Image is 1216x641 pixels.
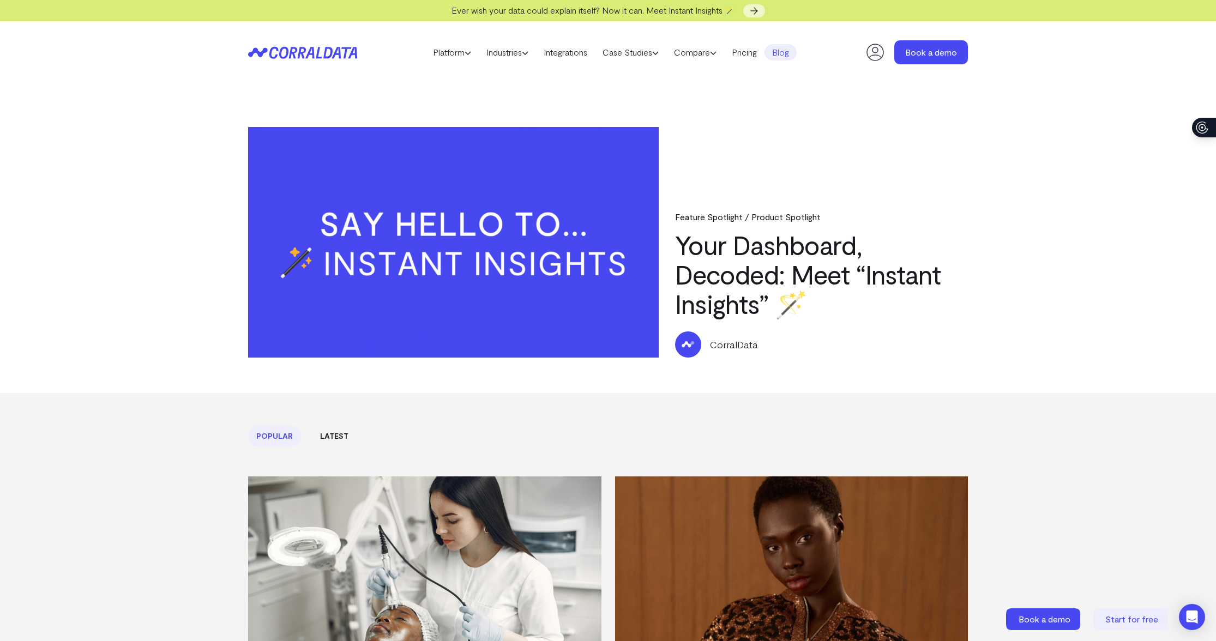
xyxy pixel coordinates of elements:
a: Blog [764,44,797,61]
a: Pricing [724,44,764,61]
div: Feature Spotlight / Product Spotlight [675,211,968,222]
div: Open Intercom Messenger [1179,604,1205,630]
a: Case Studies [595,44,666,61]
a: Integrations [536,44,595,61]
a: Start for free [1093,608,1170,630]
a: Popular [248,426,301,446]
a: Your Dashboard, Decoded: Meet “Instant Insights” 🪄 [675,229,941,319]
p: CorralData [710,337,758,352]
span: Book a demo [1019,614,1070,624]
a: Industries [479,44,536,61]
span: Start for free [1105,614,1158,624]
a: Latest [312,426,357,446]
a: Compare [666,44,724,61]
span: Ever wish your data could explain itself? Now it can. Meet Instant Insights 🪄 [452,5,736,15]
a: Platform [425,44,479,61]
a: Book a demo [1006,608,1082,630]
a: Book a demo [894,40,968,64]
